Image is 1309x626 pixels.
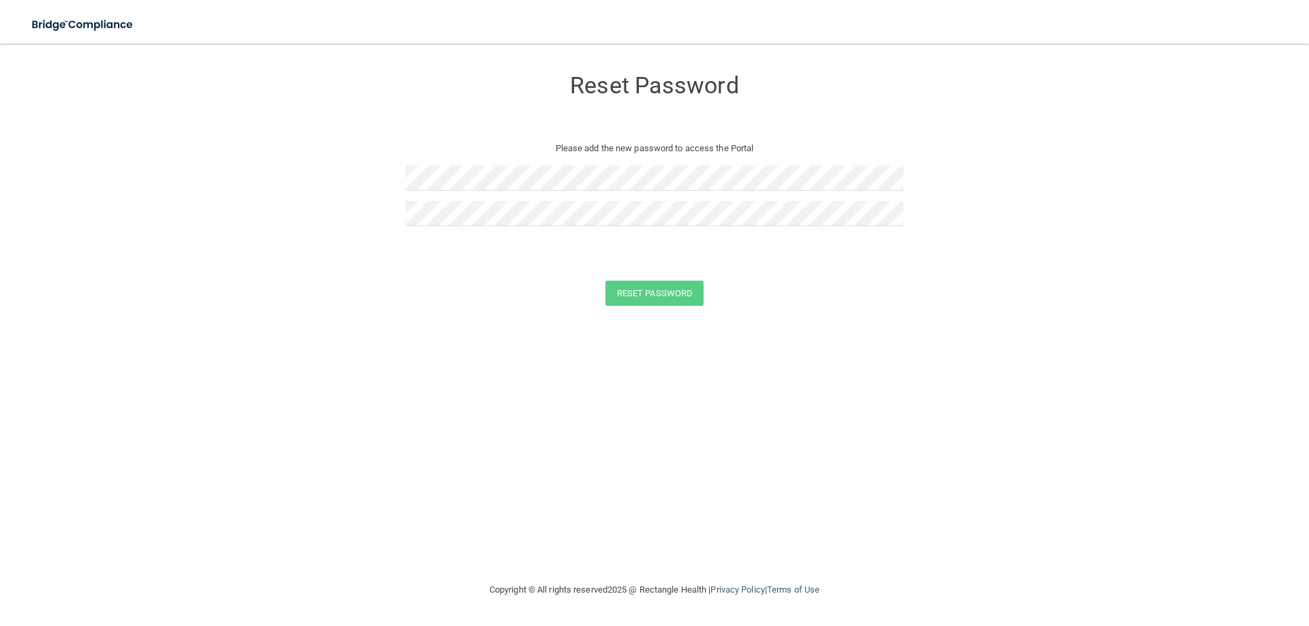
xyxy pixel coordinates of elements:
img: bridge_compliance_login_screen.278c3ca4.svg [20,11,146,39]
h3: Reset Password [406,73,903,98]
div: Copyright © All rights reserved 2025 @ Rectangle Health | | [406,568,903,612]
p: Please add the new password to access the Portal [416,140,893,157]
button: Reset Password [605,281,704,306]
a: Terms of Use [767,584,819,595]
a: Privacy Policy [710,584,764,595]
